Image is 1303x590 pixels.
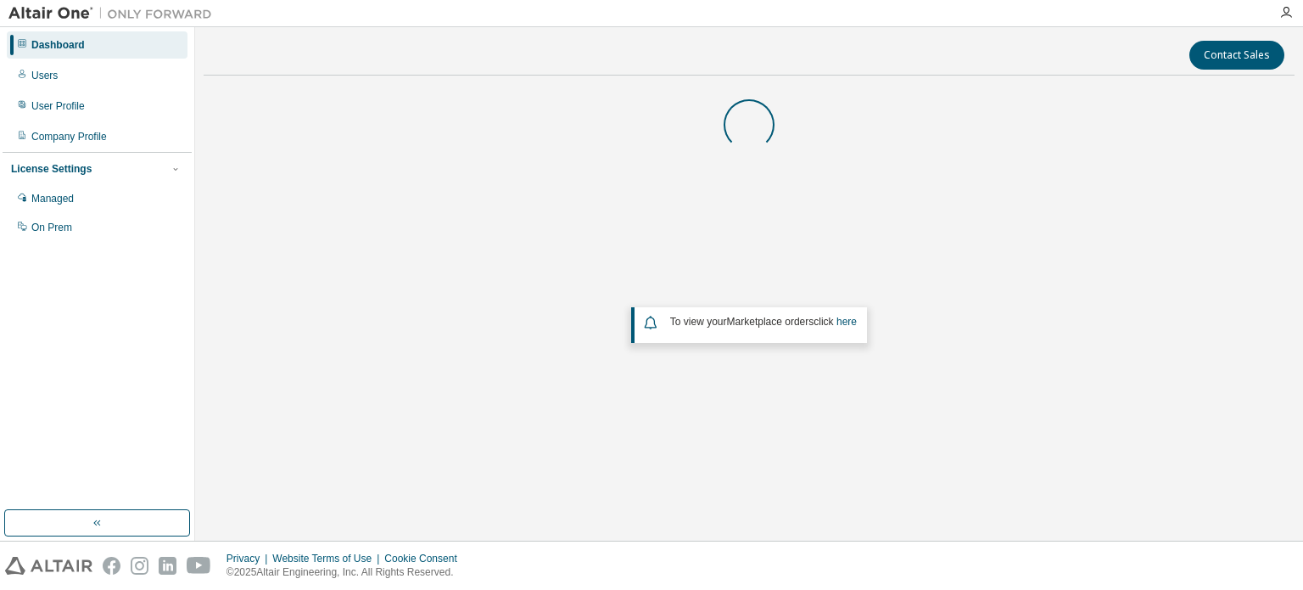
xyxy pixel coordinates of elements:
img: altair_logo.svg [5,557,92,575]
em: Marketplace orders [727,316,814,328]
img: instagram.svg [131,557,148,575]
div: Cookie Consent [384,552,467,565]
div: Managed [31,192,74,205]
a: here [836,316,857,328]
div: Privacy [226,552,272,565]
div: License Settings [11,162,92,176]
img: linkedin.svg [159,557,176,575]
span: To view your click [670,316,857,328]
img: Altair One [8,5,221,22]
div: On Prem [31,221,72,234]
p: © 2025 Altair Engineering, Inc. All Rights Reserved. [226,565,467,580]
div: Website Terms of Use [272,552,384,565]
button: Contact Sales [1189,41,1284,70]
img: youtube.svg [187,557,211,575]
div: Users [31,69,58,82]
img: facebook.svg [103,557,120,575]
div: User Profile [31,99,85,113]
div: Company Profile [31,130,107,143]
div: Dashboard [31,38,85,52]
